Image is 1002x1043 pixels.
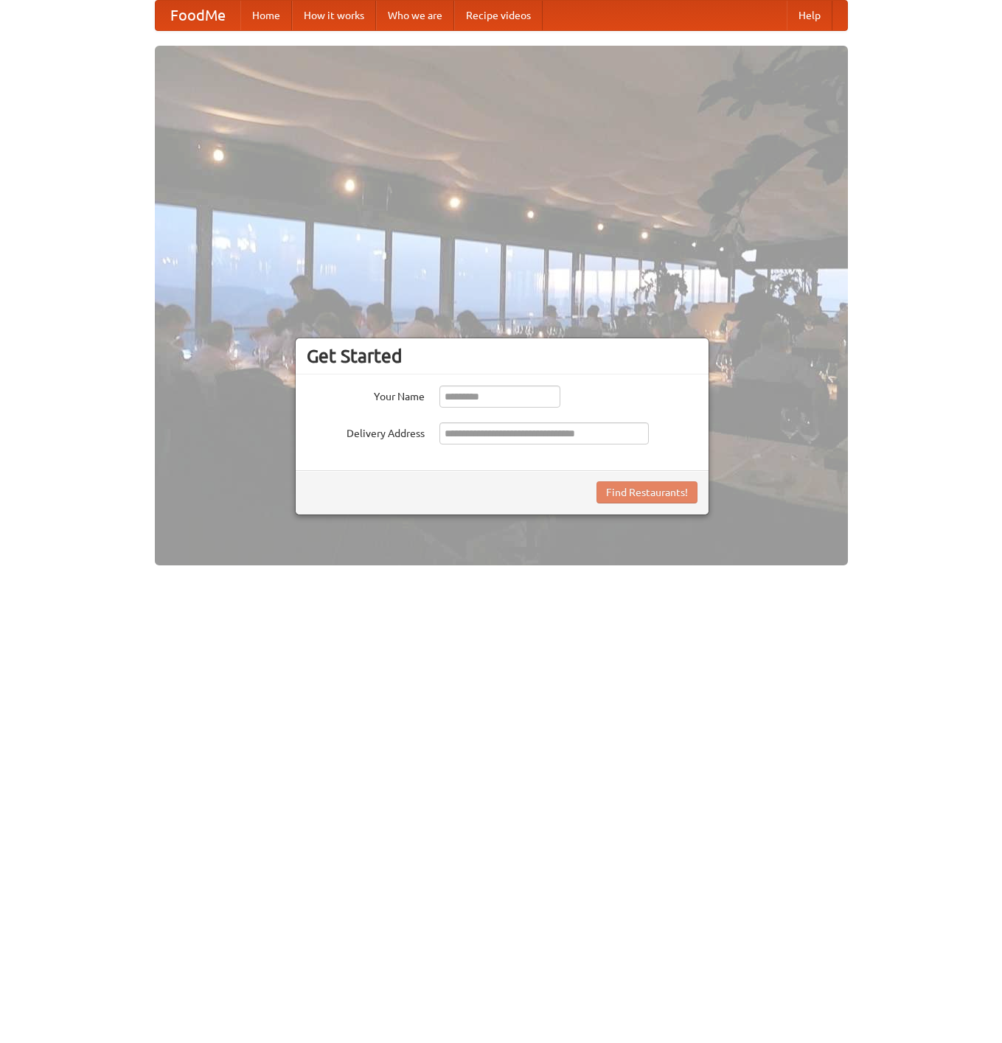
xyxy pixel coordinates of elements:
[454,1,543,30] a: Recipe videos
[307,422,425,441] label: Delivery Address
[292,1,376,30] a: How it works
[596,481,697,503] button: Find Restaurants!
[787,1,832,30] a: Help
[376,1,454,30] a: Who we are
[307,386,425,404] label: Your Name
[307,345,697,367] h3: Get Started
[240,1,292,30] a: Home
[156,1,240,30] a: FoodMe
